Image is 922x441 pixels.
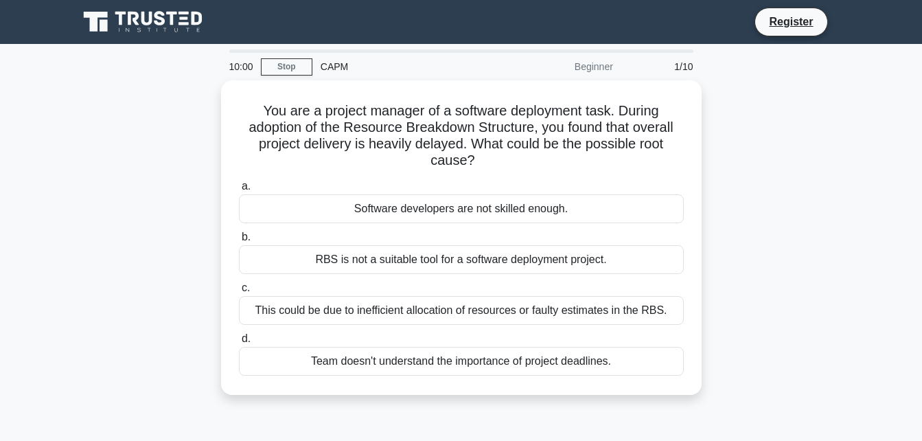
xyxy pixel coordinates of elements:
div: 10:00 [221,53,261,80]
div: 1/10 [621,53,702,80]
div: Software developers are not skilled enough. [239,194,684,223]
div: RBS is not a suitable tool for a software deployment project. [239,245,684,274]
span: a. [242,180,251,192]
a: Register [761,13,821,30]
span: d. [242,332,251,344]
div: Team doesn't understand the importance of project deadlines. [239,347,684,376]
a: Stop [261,58,312,76]
span: c. [242,282,250,293]
div: Beginner [501,53,621,80]
div: CAPM [312,53,501,80]
h5: You are a project manager of a software deployment task. During adoption of the Resource Breakdow... [238,102,685,170]
div: This could be due to inefficient allocation of resources or faulty estimates in the RBS. [239,296,684,325]
span: b. [242,231,251,242]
